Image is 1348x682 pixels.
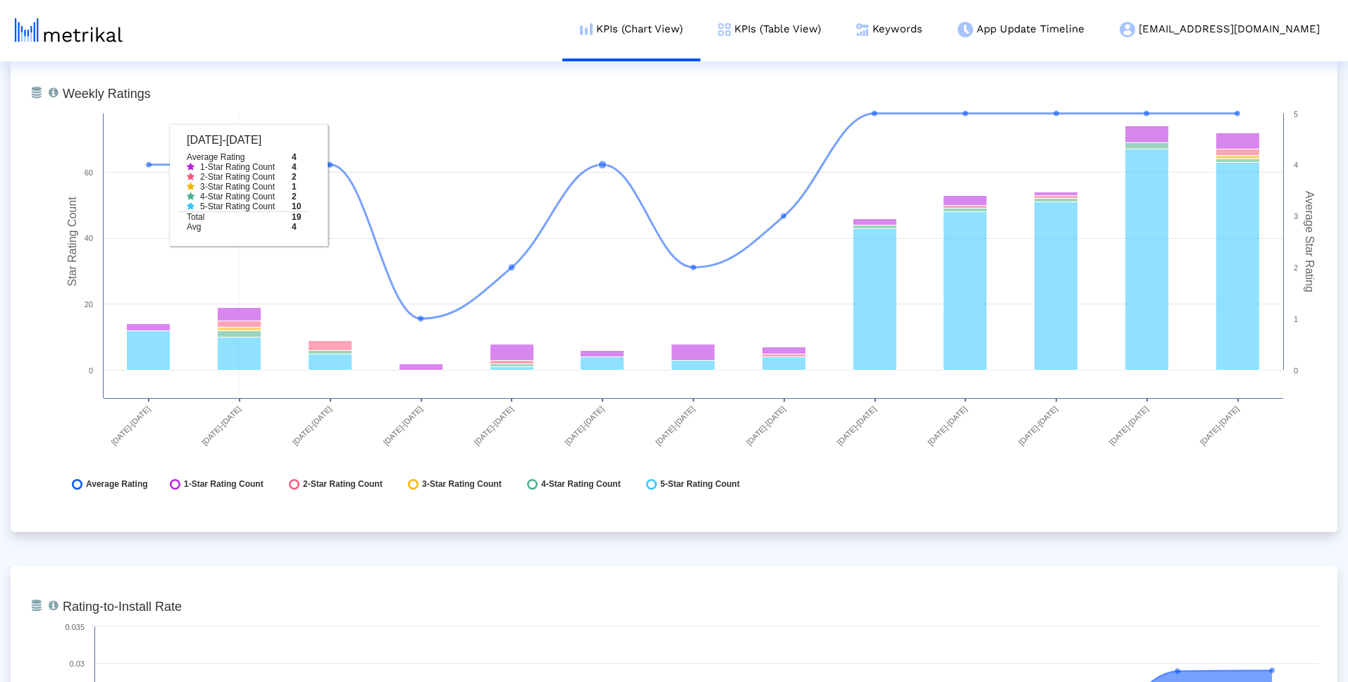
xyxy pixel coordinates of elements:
[660,479,740,490] span: 5-Star Rating Count
[86,479,148,490] span: Average Rating
[1294,161,1298,169] text: 4
[856,23,869,36] img: keywords.png
[85,168,93,177] text: 60
[580,23,593,35] img: kpi-chart-menu-icon.png
[1108,404,1150,447] text: [DATE]-[DATE]
[1294,110,1298,118] text: 5
[303,479,383,490] span: 2-Star Rating Count
[63,87,151,101] tspan: Weekly Ratings
[66,196,78,286] tspan: Star Rating Count
[1294,315,1298,323] text: 1
[89,366,93,375] text: 0
[958,22,973,37] img: app-update-menu-icon.png
[745,404,787,447] text: [DATE]-[DATE]
[291,404,333,447] text: [DATE]-[DATE]
[1294,366,1298,375] text: 0
[109,404,152,447] text: [DATE]-[DATE]
[70,659,85,668] text: 0.03
[382,404,424,447] text: [DATE]-[DATE]
[654,404,696,447] text: [DATE]-[DATE]
[472,404,514,447] text: [DATE]-[DATE]
[1017,404,1059,447] text: [DATE]-[DATE]
[184,479,264,490] span: 1-Star Rating Count
[563,404,605,447] text: [DATE]-[DATE]
[200,404,242,447] text: [DATE]-[DATE]
[835,404,877,447] text: [DATE]-[DATE]
[65,623,85,631] text: 0.035
[718,23,731,36] img: kpi-table-menu-icon.png
[85,234,93,242] text: 40
[1294,212,1298,221] text: 3
[15,18,123,42] img: metrical-logo-light.png
[1294,263,1298,272] text: 2
[1304,191,1316,292] tspan: Average Star Rating
[1199,404,1241,447] text: [DATE]-[DATE]
[1120,22,1135,37] img: my-account-menu-icon.png
[422,479,502,490] span: 3-Star Rating Count
[926,404,968,447] text: [DATE]-[DATE]
[63,600,182,614] tspan: Rating-to-Install Rate
[85,300,93,309] text: 20
[541,479,621,490] span: 4-Star Rating Count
